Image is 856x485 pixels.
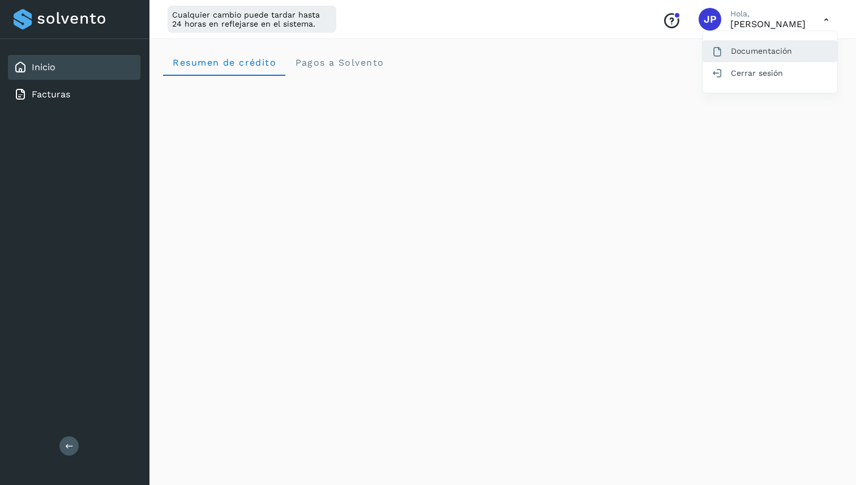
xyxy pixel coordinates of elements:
a: Facturas [32,89,70,100]
div: Inicio [8,55,140,80]
div: Documentación [703,40,837,62]
a: Inicio [32,62,55,72]
div: Facturas [8,82,140,107]
div: Cerrar sesión [703,62,837,84]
